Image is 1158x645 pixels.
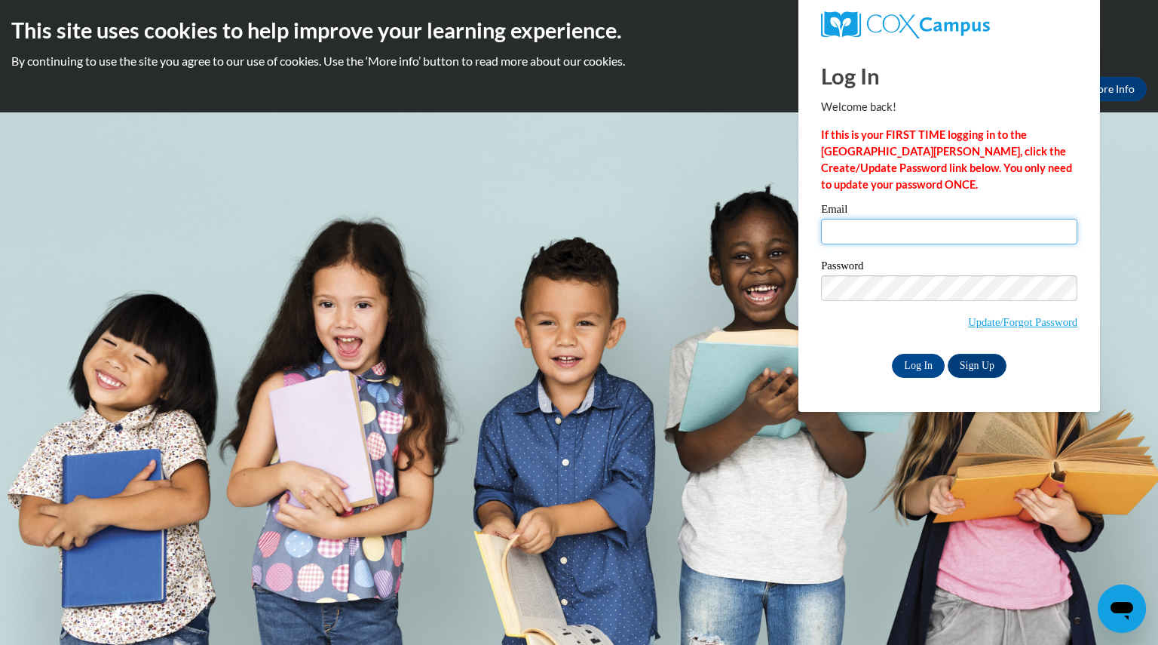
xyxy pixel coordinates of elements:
[948,354,1006,378] a: Sign Up
[11,15,1147,45] h2: This site uses cookies to help improve your learning experience.
[1098,585,1146,633] iframe: Button to launch messaging window
[892,354,945,378] input: Log In
[968,316,1077,328] a: Update/Forgot Password
[821,260,1077,275] label: Password
[821,11,990,38] img: COX Campus
[821,99,1077,115] p: Welcome back!
[11,53,1147,69] p: By continuing to use the site you agree to our use of cookies. Use the ‘More info’ button to read...
[821,60,1077,91] h1: Log In
[821,11,1077,38] a: COX Campus
[821,204,1077,219] label: Email
[1076,77,1147,101] a: More Info
[821,128,1072,191] strong: If this is your FIRST TIME logging in to the [GEOGRAPHIC_DATA][PERSON_NAME], click the Create/Upd...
